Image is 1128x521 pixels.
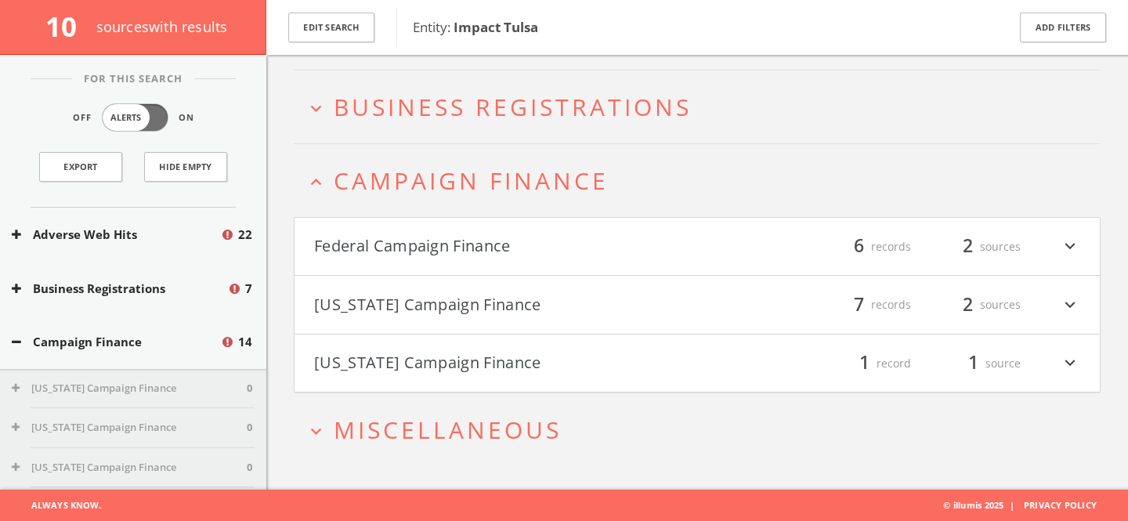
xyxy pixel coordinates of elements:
button: [US_STATE] Campaign Finance [12,381,247,396]
div: record [817,350,911,377]
span: 1 [961,349,985,377]
span: 0 [247,381,252,396]
span: Business Registrations [334,91,692,123]
button: Business Registrations [12,280,227,298]
span: source s with results [96,17,228,36]
a: Export [39,152,122,182]
a: Privacy Policy [1024,499,1097,511]
button: Add Filters [1020,13,1106,43]
div: sources [927,291,1021,318]
button: Edit Search [288,13,374,43]
button: expand_moreBusiness Registrations [305,94,1101,120]
span: 1 [852,349,877,377]
span: On [179,112,194,125]
button: [US_STATE] Campaign Finance [12,460,247,476]
button: expand_lessCampaign Finance [305,168,1101,194]
button: [US_STATE] Campaign Finance [314,350,697,377]
button: [US_STATE] Campaign Finance [12,421,247,436]
b: Impact Tulsa [454,18,538,36]
i: expand_more [1060,291,1080,318]
i: expand_more [1060,233,1080,260]
i: expand_more [1060,350,1080,377]
span: | [1003,499,1021,511]
span: Always Know. [12,490,101,521]
button: Federal Campaign Finance [314,233,697,260]
button: Hide Empty [144,152,227,182]
span: For This Search [72,71,194,87]
div: records [817,291,911,318]
span: © illumis 2025 [943,490,1116,521]
span: 6 [847,233,871,260]
button: Adverse Web Hits [12,226,220,244]
span: 10 [45,8,90,45]
span: Campaign Finance [334,165,609,197]
i: expand_more [305,98,327,119]
div: sources [927,233,1021,260]
span: 2 [956,233,980,260]
span: 0 [247,460,252,476]
span: 14 [238,334,252,352]
span: 7 [245,280,252,298]
button: [US_STATE] Campaign Finance [314,291,697,318]
div: source [927,350,1021,377]
div: records [817,233,911,260]
i: expand_more [305,421,327,442]
i: expand_less [305,172,327,193]
span: Off [73,112,92,125]
span: 0 [247,421,252,436]
span: Miscellaneous [334,414,562,446]
span: 7 [847,291,871,318]
button: expand_moreMiscellaneous [305,417,1101,443]
button: Campaign Finance [12,334,220,352]
span: 22 [238,226,252,244]
span: Entity: [413,18,538,36]
span: 2 [956,291,980,318]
